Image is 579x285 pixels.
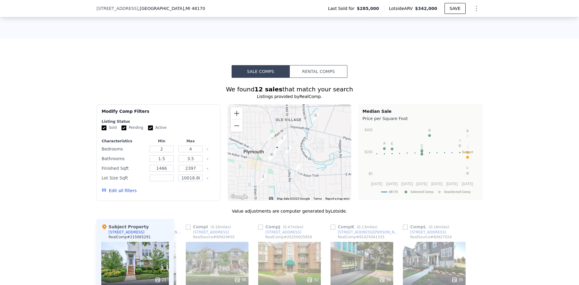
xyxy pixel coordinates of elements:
div: Listing Status [102,119,215,124]
text: I [459,138,460,142]
label: Active [148,125,166,130]
div: Comp L [403,224,452,230]
span: $342,000 [415,6,437,11]
div: 132 S Mill St [285,145,292,156]
text: C [421,144,423,147]
text: B [429,128,431,132]
div: RealSource # 60927024 [410,235,452,239]
button: Clear [206,148,209,150]
div: Characteristics [102,139,146,144]
div: 775 DEER Court [260,173,266,184]
label: Sold [102,125,117,130]
button: Clear [206,158,209,160]
div: 36 [234,277,246,283]
div: 13103 Woodridge Cir [312,112,319,123]
strong: 12 sales [255,86,283,93]
label: Pending [122,125,143,130]
input: Active [148,125,153,130]
a: [STREET_ADDRESS] [186,230,229,235]
span: 0.16 [212,225,220,229]
a: [STREET_ADDRESS][PERSON_NAME] [331,230,400,235]
img: Google [229,193,249,201]
a: Report a map error [325,197,350,200]
a: [STREET_ADDRESS] [258,230,301,235]
div: [STREET_ADDRESS] [410,230,446,235]
text: E [391,142,393,145]
input: Pending [122,125,126,130]
div: Subject Property [101,224,149,230]
text: [DATE] [462,182,473,186]
span: 0.47 [284,225,292,229]
a: Open this area in Google Maps (opens a new window) [229,193,249,201]
div: RealComp # 215065291 [109,235,151,239]
div: [STREET_ADDRESS] [265,230,301,235]
a: Terms (opens in new tab) [313,197,322,200]
span: ( miles) [354,225,380,229]
div: Min [148,139,175,144]
div: 32 [307,277,318,283]
span: 0.16 [430,225,438,229]
span: , [GEOGRAPHIC_DATA] [138,5,205,11]
span: ( miles) [426,225,451,229]
text: [DATE] [386,182,398,186]
div: Max [177,139,204,144]
div: 308 E Ann Arbor Trl [295,163,301,174]
span: 0.13 [358,225,366,229]
text: 48170 [389,190,398,194]
text: L [467,166,468,170]
text: [DATE] [431,182,443,186]
button: Edit all filters [102,188,137,194]
svg: A chart. [362,123,479,198]
div: Price per Square Foot [362,114,479,123]
button: Sale Comps [232,65,289,78]
div: [STREET_ADDRESS][PERSON_NAME] [338,230,400,235]
text: J [467,145,469,149]
button: Clear [206,167,209,170]
text: Selected Comp [410,190,433,194]
button: Clear [206,177,209,179]
div: RealSource # 60924655 [193,235,235,239]
span: ( miles) [208,225,233,229]
div: Bathrooms [102,154,146,163]
text: D [421,147,423,151]
span: Map data ©2025 Google [277,197,310,200]
div: Lot Size Sqft [102,174,146,182]
span: , MI 48170 [184,6,205,11]
text: A [383,141,386,145]
div: 381 Hamilton St [270,151,277,162]
div: Comp J [258,224,306,230]
div: Bedrooms [102,145,146,153]
div: Comp I [186,224,233,230]
span: Last Sold for [328,5,357,11]
text: Subject [462,150,473,154]
text: Unselected Comp [444,190,470,194]
div: 263 N Sydney Ct [279,135,286,145]
div: Comp K [331,224,380,230]
div: [STREET_ADDRESS] [109,230,144,235]
div: RealComp # 81025041333 [338,235,384,239]
button: Zoom in [231,107,243,119]
button: Rental Comps [289,65,347,78]
div: 369 Windmill Dr [275,139,282,150]
text: [DATE] [416,182,428,186]
text: [DATE] [446,182,458,186]
button: SAVE [445,3,466,14]
div: Median Sale [362,108,479,114]
div: Value adjustments are computer generated by Lotside . [96,208,482,214]
div: 35 [451,277,463,283]
div: 21 [155,277,166,283]
text: K [467,134,469,138]
button: Zoom out [231,120,243,132]
span: [STREET_ADDRESS] [96,5,138,11]
span: $285,000 [357,5,379,11]
div: Modify Comp Filters [102,108,215,119]
span: ( miles) [280,225,306,229]
text: $200 [365,150,373,154]
text: $0 [369,172,373,176]
text: H [459,139,461,142]
text: [DATE] [371,182,383,186]
div: 246 Sydney Ct [268,133,275,143]
div: We found that match your search [96,85,482,93]
text: [DATE] [401,182,413,186]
